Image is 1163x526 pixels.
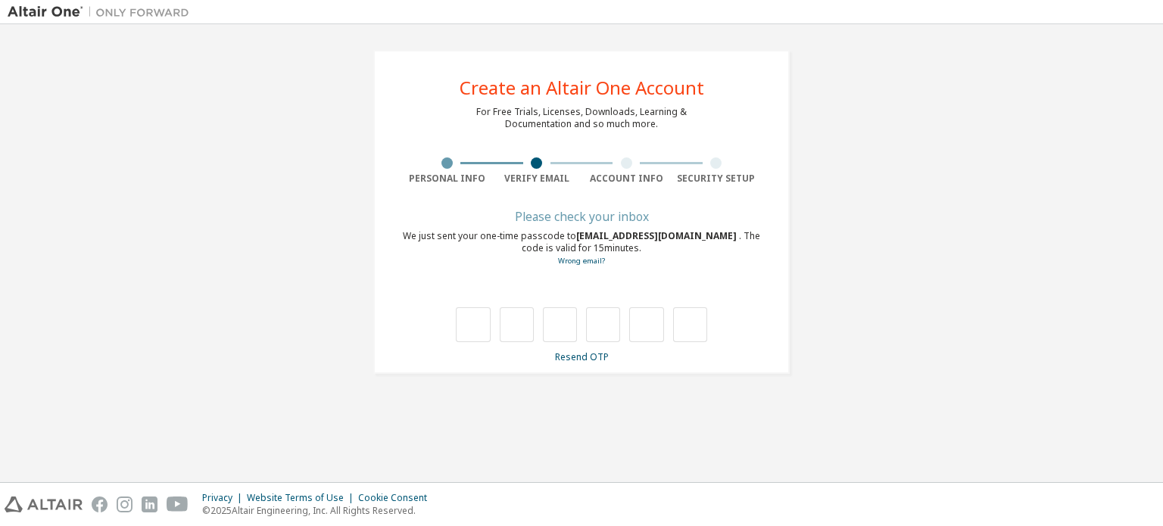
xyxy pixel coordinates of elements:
img: youtube.svg [167,496,189,512]
p: © 2025 Altair Engineering, Inc. All Rights Reserved. [202,504,436,517]
span: [EMAIL_ADDRESS][DOMAIN_NAME] [576,229,739,242]
div: Account Info [581,173,672,185]
img: instagram.svg [117,496,133,512]
a: Resend OTP [555,350,609,363]
img: facebook.svg [92,496,108,512]
div: For Free Trials, Licenses, Downloads, Learning & Documentation and so much more. [476,106,687,130]
img: Altair One [8,5,197,20]
a: Go back to the registration form [558,256,605,266]
div: Cookie Consent [358,492,436,504]
div: Create an Altair One Account [460,79,704,97]
img: linkedin.svg [142,496,157,512]
div: We just sent your one-time passcode to . The code is valid for 15 minutes. [402,230,761,267]
div: Please check your inbox [402,212,761,221]
img: altair_logo.svg [5,496,83,512]
div: Website Terms of Use [247,492,358,504]
div: Verify Email [492,173,582,185]
div: Security Setup [672,173,762,185]
div: Personal Info [402,173,492,185]
div: Privacy [202,492,247,504]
